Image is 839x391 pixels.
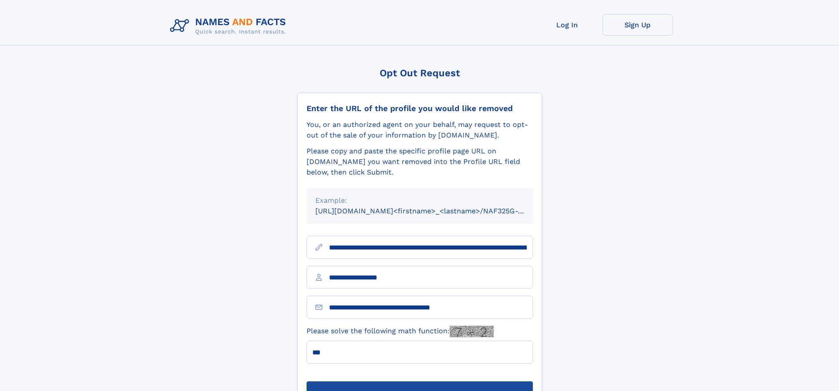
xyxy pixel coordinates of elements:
[315,195,524,206] div: Example:
[602,14,673,36] a: Sign Up
[166,14,293,38] img: Logo Names and Facts
[307,146,533,178] div: Please copy and paste the specific profile page URL on [DOMAIN_NAME] you want removed into the Pr...
[315,207,550,215] small: [URL][DOMAIN_NAME]<firstname>_<lastname>/NAF325G-xxxxxxxx
[307,326,494,337] label: Please solve the following math function:
[532,14,602,36] a: Log In
[307,104,533,113] div: Enter the URL of the profile you would like removed
[297,67,542,78] div: Opt Out Request
[307,119,533,141] div: You, or an authorized agent on your behalf, may request to opt-out of the sale of your informatio...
